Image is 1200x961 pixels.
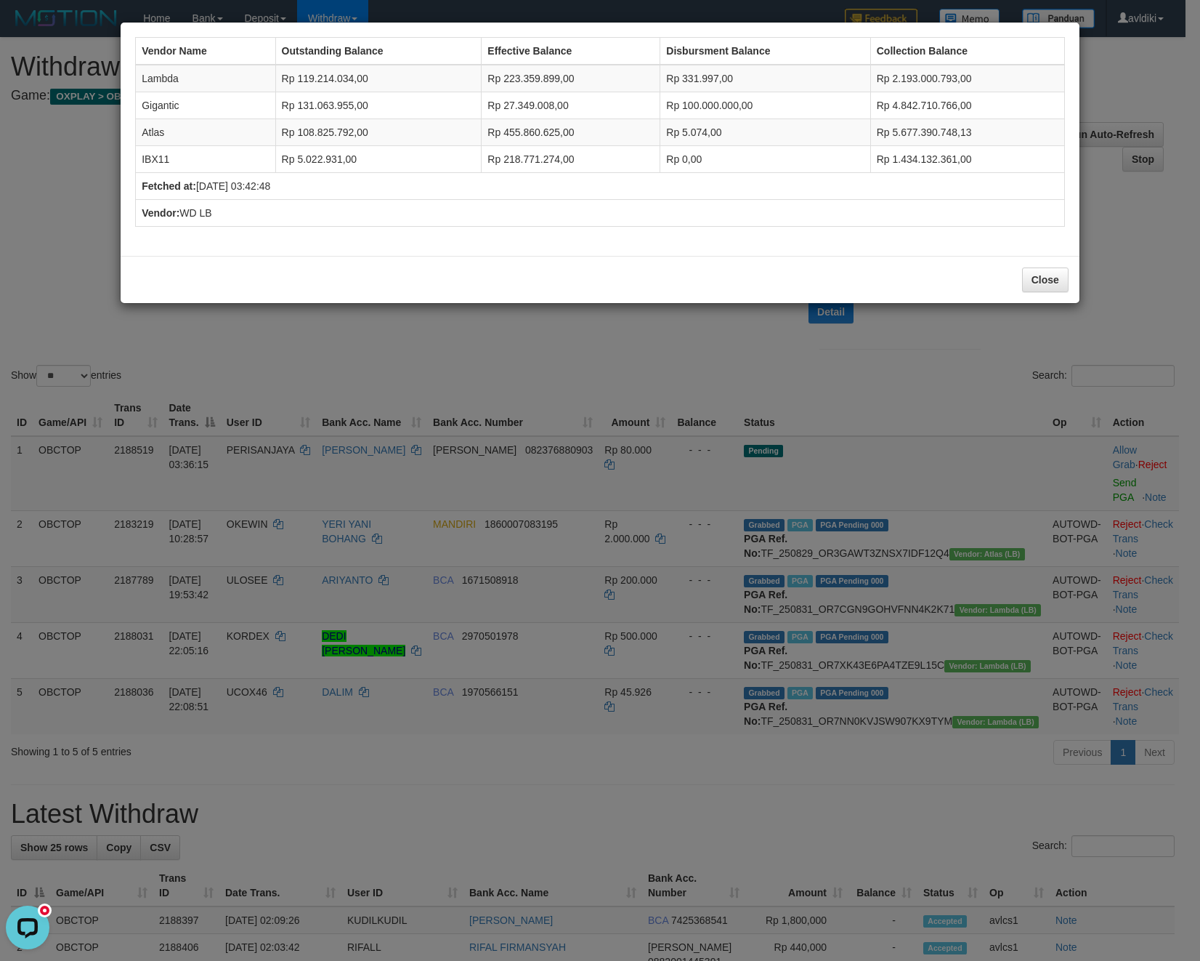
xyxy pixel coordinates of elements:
th: Vendor Name [136,38,275,65]
button: Close [1022,268,1069,292]
td: Rp 119.214.034,00 [275,65,482,92]
td: Rp 4.842.710.766,00 [870,92,1064,119]
td: Rp 5.074,00 [660,119,870,146]
td: Rp 223.359.899,00 [482,65,660,92]
td: Rp 5.022.931,00 [275,146,482,173]
td: Rp 218.771.274,00 [482,146,660,173]
td: Atlas [136,119,275,146]
div: new message indicator [38,4,52,17]
td: Lambda [136,65,275,92]
td: WD LB [136,200,1065,227]
td: Rp 2.193.000.793,00 [870,65,1064,92]
th: Outstanding Balance [275,38,482,65]
b: Fetched at: [142,180,196,192]
th: Collection Balance [870,38,1064,65]
td: Rp 5.677.390.748,13 [870,119,1064,146]
button: Open LiveChat chat widget [6,6,49,49]
th: Disbursment Balance [660,38,870,65]
td: Rp 1.434.132.361,00 [870,146,1064,173]
td: Rp 455.860.625,00 [482,119,660,146]
td: Rp 0,00 [660,146,870,173]
b: Vendor: [142,207,179,219]
td: Rp 131.063.955,00 [275,92,482,119]
td: Rp 27.349.008,00 [482,92,660,119]
td: IBX11 [136,146,275,173]
td: Rp 331.997,00 [660,65,870,92]
th: Effective Balance [482,38,660,65]
td: Rp 108.825.792,00 [275,119,482,146]
td: Rp 100.000.000,00 [660,92,870,119]
td: [DATE] 03:42:48 [136,173,1065,200]
td: Gigantic [136,92,275,119]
